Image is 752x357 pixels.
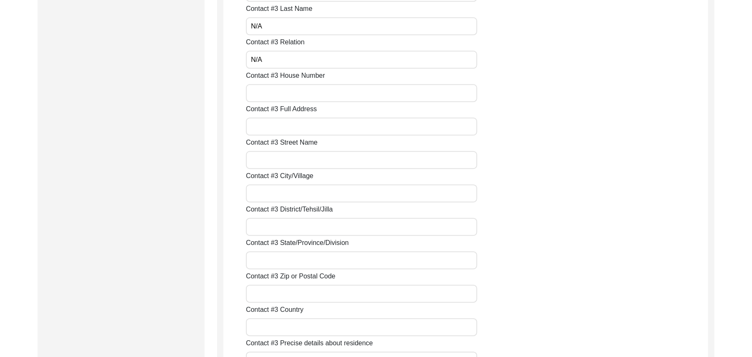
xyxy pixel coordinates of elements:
[246,338,373,348] label: Contact #3 Precise details about residence
[246,305,304,315] label: Contact #3 Country
[246,171,314,181] label: Contact #3 City/Village
[246,104,317,114] label: Contact #3 Full Address
[246,138,318,148] label: Contact #3 Street Name
[246,238,349,248] label: Contact #3 State/Province/Division
[246,204,333,214] label: Contact #3 District/Tehsil/Jilla
[246,37,305,47] label: Contact #3 Relation
[246,271,335,281] label: Contact #3 Zip or Postal Code
[246,71,325,81] label: Contact #3 House Number
[246,4,312,14] label: Contact #3 Last Name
